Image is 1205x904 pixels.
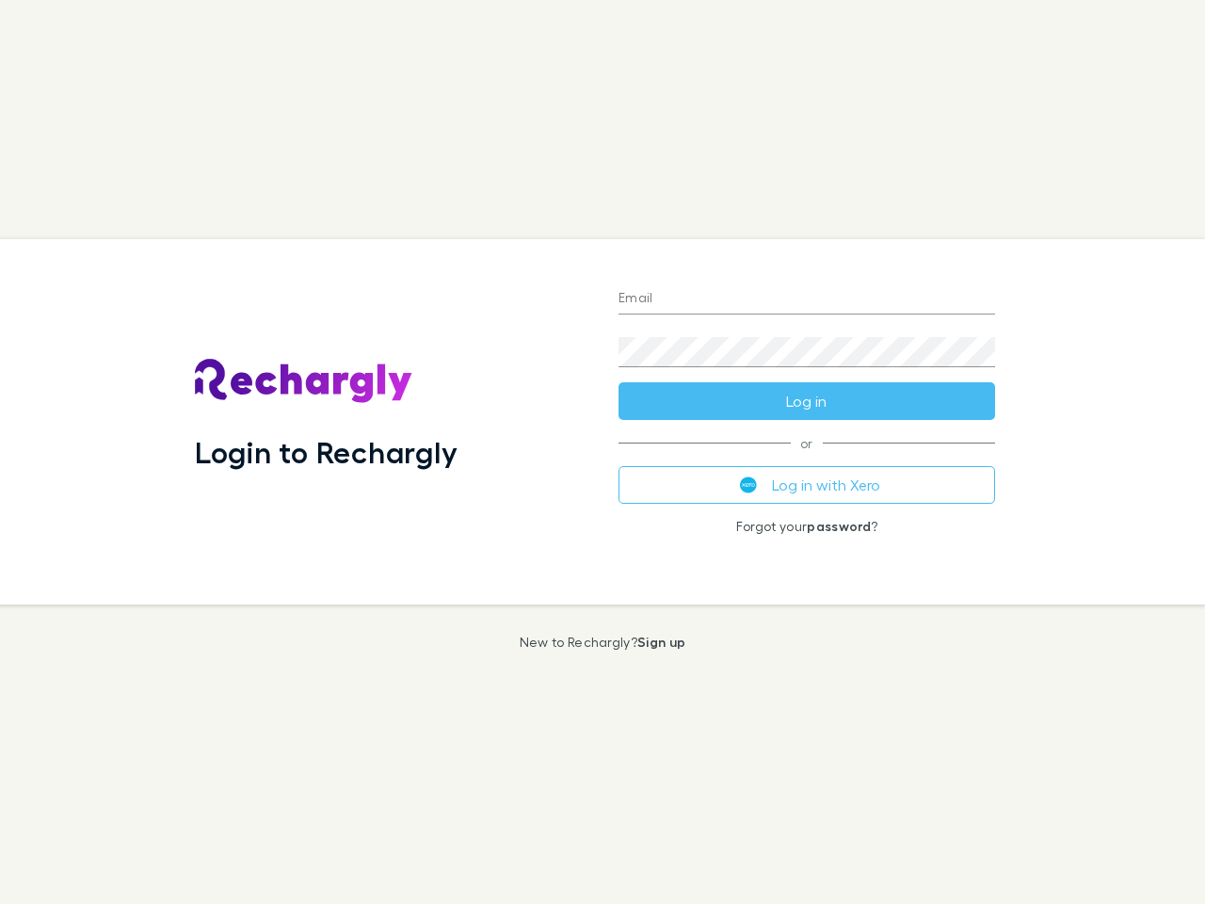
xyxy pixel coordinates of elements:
a: password [807,518,871,534]
button: Log in with Xero [619,466,995,504]
img: Rechargly's Logo [195,359,413,404]
p: Forgot your ? [619,519,995,534]
h1: Login to Rechargly [195,434,458,470]
a: Sign up [637,634,685,650]
button: Log in [619,382,995,420]
img: Xero's logo [740,476,757,493]
p: New to Rechargly? [520,635,686,650]
span: or [619,443,995,444]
